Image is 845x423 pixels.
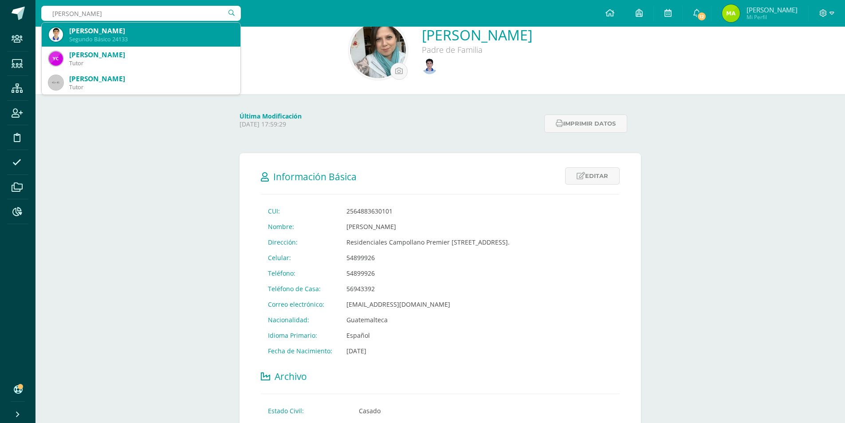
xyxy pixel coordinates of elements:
a: Editar [565,167,620,185]
td: Estado Civil: [261,403,352,419]
div: Padre de Familia [422,44,532,55]
td: Guatemalteca [339,312,517,328]
td: Nombre: [261,219,339,234]
td: 54899926 [339,250,517,265]
div: [PERSON_NAME] [69,74,233,83]
div: Tutor [69,59,233,67]
td: Idioma Primario: [261,328,339,343]
input: Busca un usuario... [41,6,241,21]
img: 1ad8f3824c0ebdd2d73910efff234835.png [49,28,63,42]
button: Imprimir datos [544,115,627,133]
span: 12 [697,12,707,21]
td: 56943392 [339,281,517,296]
a: [PERSON_NAME] [422,25,532,44]
td: Casado [352,403,427,419]
td: Teléfono de Casa: [261,281,339,296]
div: [PERSON_NAME] [69,50,233,59]
span: [PERSON_NAME] [747,5,798,14]
div: Tutor [69,83,233,91]
td: CUI: [261,203,339,219]
img: 20a33ad3c68cfb52666912fbba10db4e.png [422,59,437,74]
td: 2564883630101 [339,203,517,219]
td: Correo electrónico: [261,296,339,312]
img: 3fb6c8e5a6cf8c2316a4161708f0357d.png [350,23,406,78]
td: Residenciales Campollano Premier [STREET_ADDRESS]. [339,234,517,250]
div: [PERSON_NAME] [69,26,233,36]
td: Español [339,328,517,343]
td: 54899926 [339,265,517,281]
p: [DATE] 17:59:29 [240,120,539,128]
img: 6b1e82ac4bc77c91773989d943013bd5.png [722,4,740,22]
td: Fecha de Nacimiento: [261,343,339,359]
div: Segundo Básico 24133 [69,36,233,43]
td: Dirección: [261,234,339,250]
td: [DATE] [339,343,517,359]
td: [EMAIL_ADDRESS][DOMAIN_NAME] [339,296,517,312]
span: Información Básica [273,170,357,183]
img: 45x45 [49,75,63,90]
td: Nacionalidad: [261,312,339,328]
span: Mi Perfil [747,13,798,21]
td: Celular: [261,250,339,265]
h4: Última Modificación [240,112,539,120]
td: [PERSON_NAME] [339,219,517,234]
span: Archivo [275,370,307,383]
td: Teléfono: [261,265,339,281]
img: f46c4f5bb54f7732f080db8892df30db.png [49,51,63,66]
